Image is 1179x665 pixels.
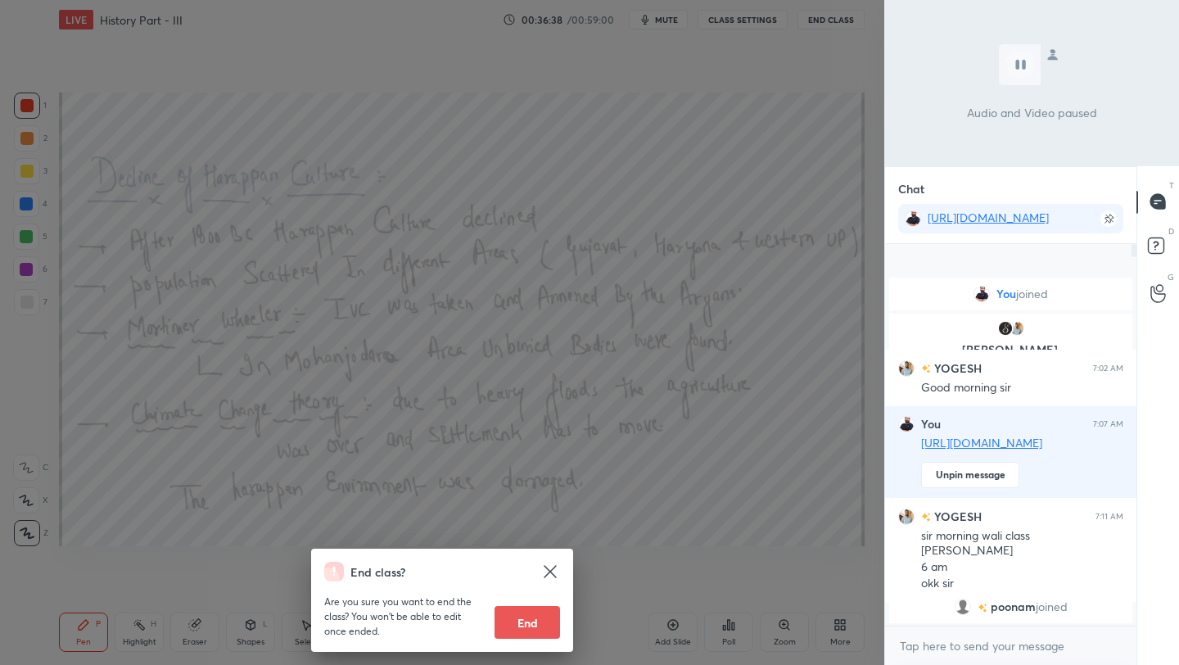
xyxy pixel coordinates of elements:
[898,360,915,376] img: 47d3e99d6df94c06a17ff38a68fbffd0.jpg
[1016,287,1048,301] span: joined
[955,599,971,615] img: default.png
[921,528,1123,559] div: sir morning wali class [PERSON_NAME]
[921,559,1123,576] div: 6 am
[921,513,931,522] img: no-rating-badge.077c3623.svg
[978,603,987,612] img: no-rating-badge.077c3623.svg
[905,210,921,227] img: 2e1776e2a17a458f8f2ae63657c11f57.jpg
[885,274,1136,627] div: grid
[921,417,941,432] h6: You
[991,600,1036,613] span: poonam
[1169,179,1174,192] p: T
[1168,225,1174,237] p: D
[899,343,1123,369] p: [PERSON_NAME], [PERSON_NAME]
[996,287,1016,301] span: You
[921,435,1042,450] a: [URL][DOMAIN_NAME]
[885,167,937,210] p: Chat
[921,380,1123,396] div: Good morning sir
[324,595,481,639] p: Are you sure you want to end the class? You won’t be able to edit once ended.
[1093,363,1123,373] div: 7:02 AM
[931,508,982,525] h6: YOGESH
[928,210,1049,225] a: [URL][DOMAIN_NAME]
[1036,600,1068,613] span: joined
[967,104,1097,121] p: Audio and Video paused
[1095,511,1123,521] div: 7:11 AM
[495,606,560,639] button: End
[1168,271,1174,283] p: G
[921,576,1123,592] div: okk sir
[350,563,405,581] h4: End class?
[898,508,915,524] img: 47d3e99d6df94c06a17ff38a68fbffd0.jpg
[921,364,931,373] img: no-rating-badge.077c3623.svg
[1093,419,1123,429] div: 7:07 AM
[898,416,915,432] img: 2e1776e2a17a458f8f2ae63657c11f57.jpg
[931,360,982,377] h6: YOGESH
[1009,320,1025,337] img: 47d3e99d6df94c06a17ff38a68fbffd0.jpg
[973,286,990,302] img: 2e1776e2a17a458f8f2ae63657c11f57.jpg
[921,462,1019,488] button: Unpin message
[997,320,1014,337] img: ac37876d1aa8469384981731bb1e0715.jpg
